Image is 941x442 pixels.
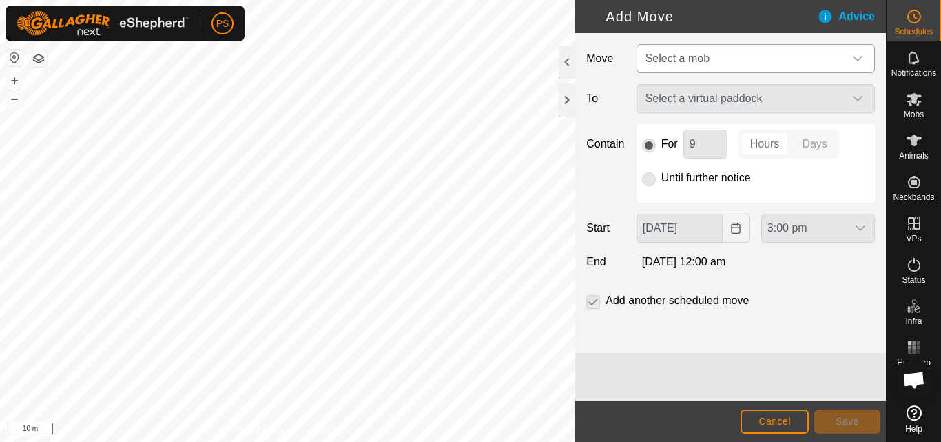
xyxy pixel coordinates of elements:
[581,254,630,270] label: End
[216,17,229,31] span: PS
[904,110,924,119] span: Mobs
[814,410,880,434] button: Save
[899,152,929,160] span: Animals
[893,359,935,401] div: Open chat
[836,416,859,427] span: Save
[894,28,933,36] span: Schedules
[902,276,925,284] span: Status
[583,8,816,25] h2: Add Move
[661,139,678,150] label: For
[581,84,630,113] label: To
[6,72,23,89] button: +
[887,400,941,439] a: Help
[581,220,630,237] label: Start
[234,424,285,436] a: Privacy Policy
[17,11,189,36] img: Gallagher Logo
[581,136,630,152] label: Contain
[723,214,750,243] button: Choose Date
[581,44,630,73] label: Move
[741,410,809,434] button: Cancel
[817,8,886,25] div: Advice
[6,50,23,66] button: Reset Map
[645,52,710,64] span: Select a mob
[30,50,47,67] button: Map Layers
[6,90,23,107] button: –
[844,45,871,72] div: dropdown trigger
[661,172,751,183] label: Until further notice
[301,424,342,436] a: Contact Us
[640,45,844,72] span: Select a mob
[891,69,936,77] span: Notifications
[905,425,922,433] span: Help
[897,359,931,367] span: Heatmap
[905,317,922,325] span: Infra
[906,234,921,243] span: VPs
[893,193,934,201] span: Neckbands
[642,256,726,268] span: [DATE] 12:00 am
[606,295,749,306] label: Add another scheduled move
[758,416,791,427] span: Cancel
